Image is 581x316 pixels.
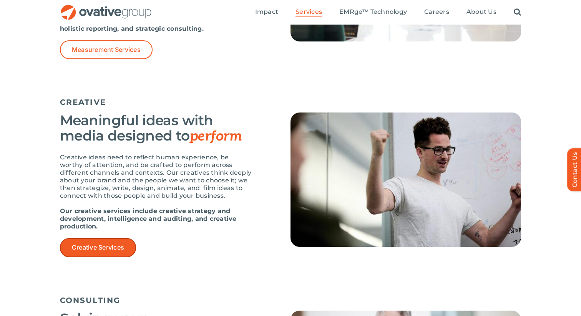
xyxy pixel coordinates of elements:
[255,8,278,16] span: Impact
[60,154,252,200] p: Creative ideas need to reflect human experience, be worthy of attention, and be crafted to perfor...
[466,8,496,16] span: About Us
[514,8,521,17] a: Search
[339,8,407,16] span: EMRge™ Technology
[290,113,521,247] img: Services – Creative
[72,244,124,251] span: Creative Services
[339,8,407,17] a: EMRge™ Technology
[60,40,153,59] a: Measurement Services
[424,8,449,16] span: Careers
[60,113,252,144] h3: Meaningful ideas with media designed to
[295,8,322,17] a: Services
[295,8,322,16] span: Services
[60,296,521,305] h5: CONSULTING
[190,128,242,145] span: perform
[60,4,152,11] a: OG_Full_horizontal_RGB
[72,46,141,53] span: Measurement Services
[255,8,278,17] a: Impact
[424,8,449,17] a: Careers
[60,238,136,257] a: Creative Services
[60,98,521,107] h5: CREATIVE
[466,8,496,17] a: About Us
[60,207,236,230] strong: Our creative services include creative strategy and development, intelligence and auditing, and c...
